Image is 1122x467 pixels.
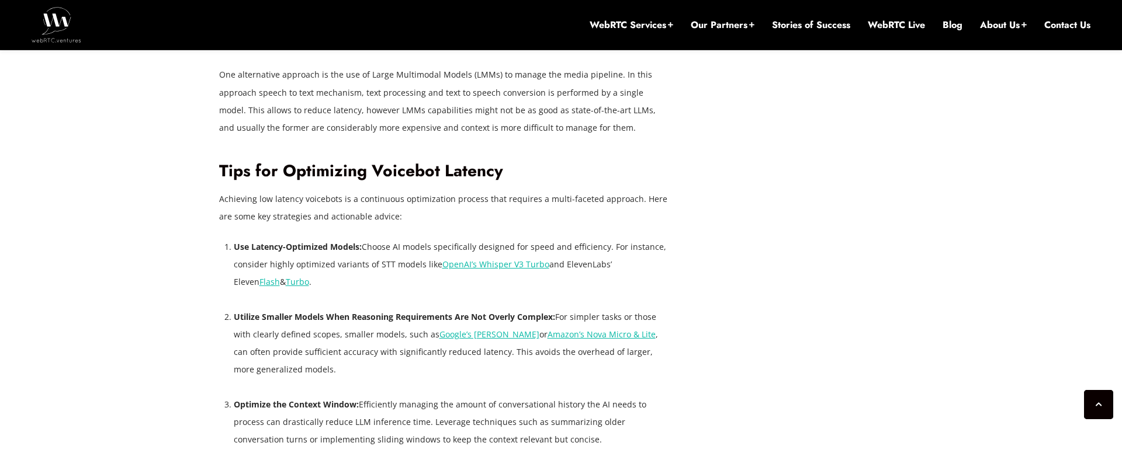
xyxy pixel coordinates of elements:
[234,241,362,252] strong: Use Latency-Optimized Models:
[234,238,669,291] li: Choose AI models specifically designed for speed and efficiency. For instance, consider highly op...
[259,276,280,287] a: Flash
[439,329,539,340] a: Google’s [PERSON_NAME]
[234,311,555,322] strong: Utilize Smaller Models When Reasoning Requirements Are Not Overly Complex:
[442,259,549,270] a: OpenAI’s Whisper V3 Turbo
[234,308,669,378] li: For simpler tasks or those with clearly defined scopes, smaller models, such as or , can often pr...
[868,19,925,32] a: WebRTC Live
[219,190,669,225] p: Achieving low latency voicebots is a continuous optimization process that requires a multi-facete...
[943,19,962,32] a: Blog
[1044,19,1090,32] a: Contact Us
[286,276,309,287] a: Turbo
[32,7,81,42] img: WebRTC.ventures
[219,66,669,136] p: One alternative approach is the use of Large Multimodal Models (LMMs) to manage the media pipelin...
[219,161,669,182] h2: Tips for Optimizing Voicebot Latency
[980,19,1027,32] a: About Us
[234,399,359,410] strong: Optimize the Context Window:
[234,396,669,448] li: Efficiently managing the amount of conversational history the AI needs to process can drastically...
[590,19,673,32] a: WebRTC Services
[772,19,850,32] a: Stories of Success
[548,329,656,340] a: Amazon’s Nova Micro & Lite
[691,19,754,32] a: Our Partners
